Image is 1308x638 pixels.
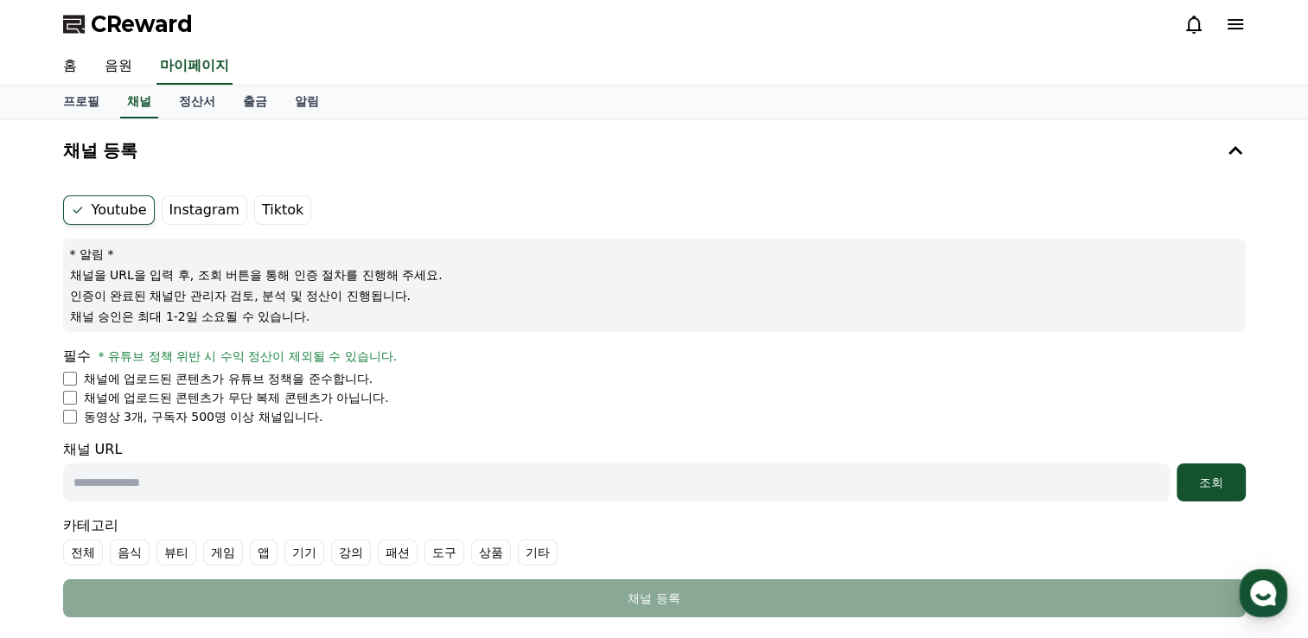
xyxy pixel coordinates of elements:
[254,195,311,225] label: Tiktok
[91,48,146,85] a: 음원
[56,126,1253,175] button: 채널 등록
[424,539,464,565] label: 도구
[223,494,332,538] a: 설정
[70,266,1239,284] p: 채널을 URL을 입력 후, 조회 버튼을 통해 인증 절차를 진행해 주세요.
[98,590,1211,607] div: 채널 등록
[84,370,373,387] p: 채널에 업로드된 콘텐츠가 유튜브 정책을 준수합니다.
[281,86,333,118] a: 알림
[378,539,418,565] label: 패션
[63,195,155,225] label: Youtube
[63,141,138,160] h4: 채널 등록
[54,520,65,534] span: 홈
[156,539,196,565] label: 뷰티
[120,86,158,118] a: 채널
[63,348,91,364] span: 필수
[91,10,193,38] span: CReward
[63,439,1246,501] div: 채널 URL
[63,515,1246,565] div: 카테고리
[250,539,278,565] label: 앱
[70,308,1239,325] p: 채널 승인은 최대 1-2일 소요될 수 있습니다.
[99,349,398,363] span: * 유튜브 정책 위반 시 수익 정산이 제외될 수 있습니다.
[84,408,323,425] p: 동영상 3개, 구독자 500명 이상 채널입니다.
[49,48,91,85] a: 홈
[84,389,389,406] p: 채널에 업로드된 콘텐츠가 무단 복제 콘텐츠가 아닙니다.
[158,521,179,535] span: 대화
[70,287,1239,304] p: 인증이 완료된 채널만 관리자 검토, 분석 및 정산이 진행됩니다.
[1184,474,1239,491] div: 조회
[110,539,150,565] label: 음식
[63,10,193,38] a: CReward
[267,520,288,534] span: 설정
[1177,463,1246,501] button: 조회
[63,539,103,565] label: 전체
[162,195,247,225] label: Instagram
[63,579,1246,617] button: 채널 등록
[518,539,558,565] label: 기타
[471,539,511,565] label: 상품
[284,539,324,565] label: 기기
[5,494,114,538] a: 홈
[203,539,243,565] label: 게임
[331,539,371,565] label: 강의
[165,86,229,118] a: 정산서
[114,494,223,538] a: 대화
[156,48,233,85] a: 마이페이지
[49,86,113,118] a: 프로필
[229,86,281,118] a: 출금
